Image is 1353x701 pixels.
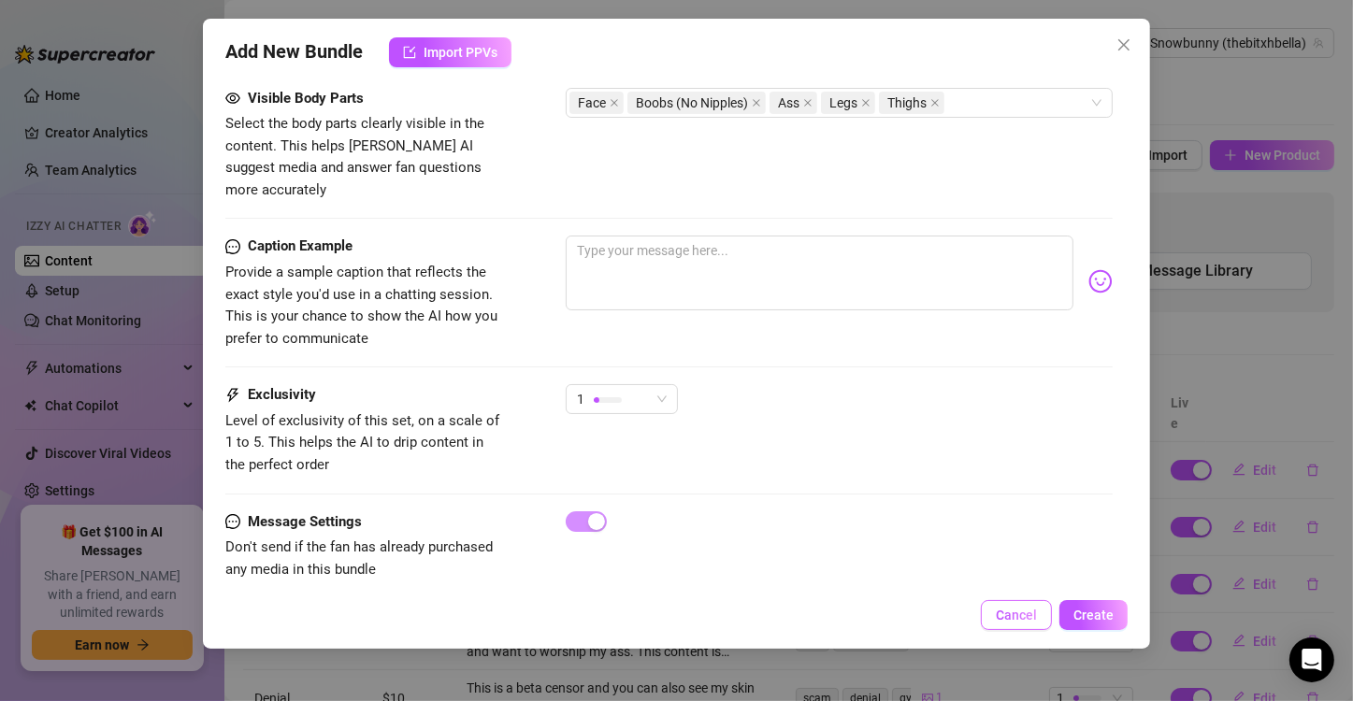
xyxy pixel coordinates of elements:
span: close [1116,37,1131,52]
button: Cancel [981,600,1052,630]
span: close [930,98,940,107]
span: Thighs [879,92,944,114]
span: Face [578,93,606,113]
button: Close [1109,30,1139,60]
button: Create [1059,600,1128,630]
span: message [225,236,240,258]
span: Select the body parts clearly visible in the content. This helps [PERSON_NAME] AI suggest media a... [225,115,484,198]
strong: Visible Body Parts [248,90,364,107]
span: close [610,98,619,107]
button: Import PPVs [389,37,511,67]
span: Add New Bundle [225,37,363,67]
span: Level of exclusivity of this set, on a scale of 1 to 5. This helps the AI to drip content in the ... [225,412,499,473]
span: Boobs (No Nipples) [627,92,766,114]
span: Ass [770,92,817,114]
span: 1 [577,385,584,413]
span: close [861,98,871,107]
span: Create [1073,608,1114,622]
span: eye [225,91,240,106]
span: import [403,46,416,59]
span: close [752,98,761,107]
span: Cancel [996,608,1037,622]
span: Legs [829,93,857,113]
strong: Exclusivity [248,386,316,403]
span: Thighs [887,93,927,113]
strong: Caption Example [248,237,353,254]
strong: Message Settings [248,513,362,530]
span: message [225,511,240,534]
span: Don't send if the fan has already purchased any media in this bundle [225,538,493,578]
span: Close [1109,37,1139,52]
span: Face [569,92,624,114]
span: Legs [821,92,875,114]
img: svg%3e [1088,269,1113,293]
span: thunderbolt [225,384,240,407]
span: Ass [778,93,799,113]
span: close [803,98,813,107]
span: Provide a sample caption that reflects the exact style you'd use in a chatting session. This is y... [225,264,497,347]
span: Import PPVs [424,45,497,60]
span: Boobs (No Nipples) [636,93,748,113]
div: Open Intercom Messenger [1289,637,1334,682]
